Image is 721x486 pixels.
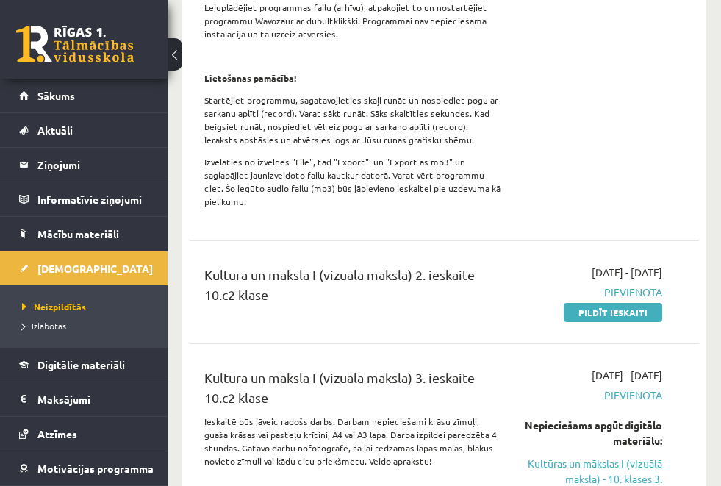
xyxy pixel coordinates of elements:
a: Motivācijas programma [19,451,149,485]
a: Rīgas 1. Tālmācības vidusskola [16,26,134,62]
a: Mācību materiāli [19,217,149,251]
a: Sākums [19,79,149,112]
strong: Lietošanas pamācība! [204,72,297,84]
p: Startējiet programmu, sagatavojieties skaļi runāt un nospiediet pogu ar sarkanu aplīti (record). ... [204,93,502,146]
p: Ieskaitē būs jāveic radošs darbs. Darbam nepieciešami krāsu zīmuļi, guaša krāsas vai pasteļu krīt... [204,415,502,468]
legend: Maksājumi [37,382,149,416]
a: Maksājumi [19,382,149,416]
div: Kultūra un māksla I (vizuālā māksla) 3. ieskaite 10.c2 klase [204,368,502,415]
span: Mācību materiāli [37,227,119,240]
span: [DATE] - [DATE] [592,265,662,280]
a: Ziņojumi [19,148,149,182]
a: Digitālie materiāli [19,348,149,382]
div: Kultūra un māksla I (vizuālā māksla) 2. ieskaite 10.c2 klase [204,265,502,312]
span: Sākums [37,89,75,102]
span: [DATE] - [DATE] [592,368,662,383]
a: Izlabotās [22,319,153,332]
a: Informatīvie ziņojumi [19,182,149,216]
a: Atzīmes [19,417,149,451]
a: Neizpildītās [22,300,153,313]
span: Aktuāli [37,124,73,137]
p: Lejuplādējiet programmas failu (arhīvu), atpakojiet to un nostartējiet programmu Wavozaur ar dubu... [204,1,502,40]
a: Aktuāli [19,113,149,147]
div: Nepieciešams apgūt digitālo materiālu: [524,418,662,449]
span: [DEMOGRAPHIC_DATA] [37,262,153,275]
span: Pievienota [524,285,662,300]
span: Neizpildītās [22,301,86,312]
span: Pievienota [524,387,662,403]
span: Izlabotās [22,320,66,332]
span: Atzīmes [37,427,77,440]
a: [DEMOGRAPHIC_DATA] [19,251,149,285]
span: Motivācijas programma [37,462,154,475]
p: Izvēlaties no izvēlnes "File", tad "Export" un "Export as mp3" un saglabājiet jaunizveidoto failu... [204,155,502,208]
span: Digitālie materiāli [37,358,125,371]
legend: Informatīvie ziņojumi [37,182,149,216]
a: Pildīt ieskaiti [564,303,662,322]
legend: Ziņojumi [37,148,149,182]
